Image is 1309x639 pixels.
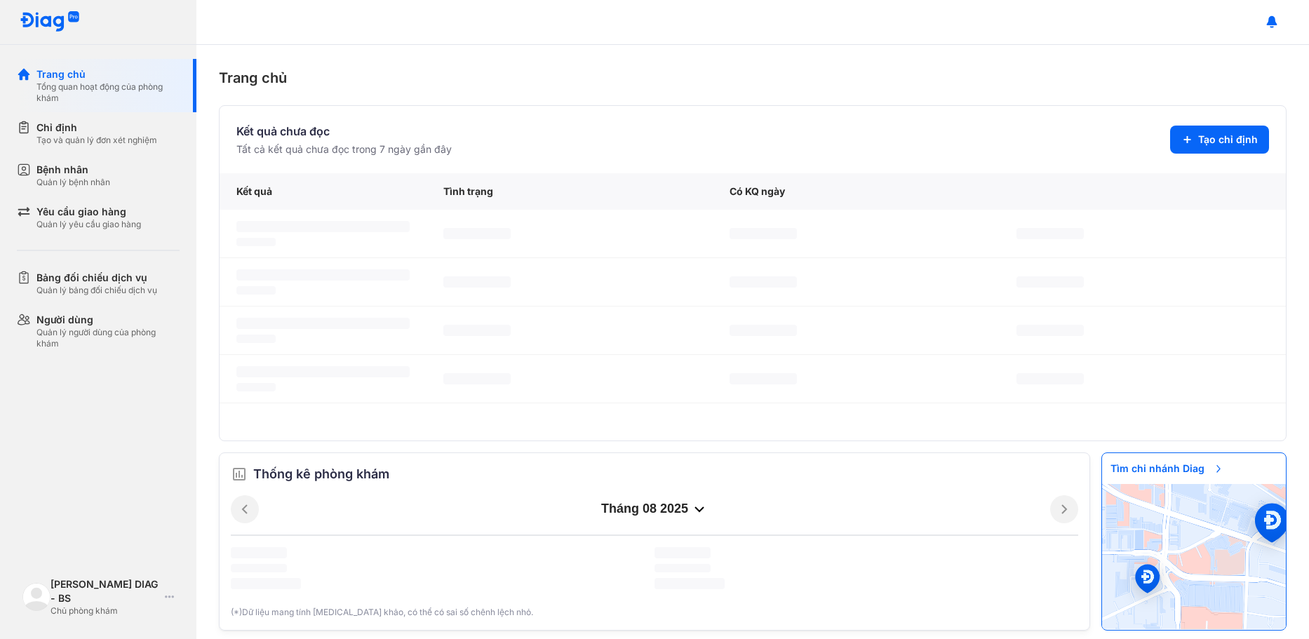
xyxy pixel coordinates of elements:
[236,142,452,156] div: Tất cả kết quả chưa đọc trong 7 ngày gần đây
[1102,453,1233,484] span: Tìm chi nhánh Diag
[231,547,287,558] span: ‌
[654,564,711,572] span: ‌
[443,276,511,288] span: ‌
[236,366,410,377] span: ‌
[36,81,180,104] div: Tổng quan hoạt động của phòng khám
[259,501,1050,518] div: tháng 08 2025
[730,228,797,239] span: ‌
[1016,276,1084,288] span: ‌
[36,177,110,188] div: Quản lý bệnh nhân
[51,605,159,617] div: Chủ phòng khám
[1170,126,1269,154] button: Tạo chỉ định
[1016,228,1084,239] span: ‌
[1016,373,1084,384] span: ‌
[36,327,180,349] div: Quản lý người dùng của phòng khám
[36,163,110,177] div: Bệnh nhân
[236,286,276,295] span: ‌
[231,466,248,483] img: order.5a6da16c.svg
[236,318,410,329] span: ‌
[730,325,797,336] span: ‌
[20,11,80,33] img: logo
[36,135,157,146] div: Tạo và quản lý đơn xét nghiệm
[219,67,1287,88] div: Trang chủ
[236,269,410,281] span: ‌
[443,373,511,384] span: ‌
[36,205,141,219] div: Yêu cầu giao hàng
[22,583,51,611] img: logo
[236,383,276,391] span: ‌
[220,173,427,210] div: Kết quả
[1016,325,1084,336] span: ‌
[427,173,713,210] div: Tình trạng
[36,313,180,327] div: Người dùng
[36,285,157,296] div: Quản lý bảng đối chiếu dịch vụ
[231,606,1078,619] div: (*)Dữ liệu mang tính [MEDICAL_DATA] khảo, có thể có sai số chênh lệch nhỏ.
[236,335,276,343] span: ‌
[654,578,725,589] span: ‌
[443,325,511,336] span: ‌
[713,173,999,210] div: Có KQ ngày
[36,67,180,81] div: Trang chủ
[36,121,157,135] div: Chỉ định
[51,577,159,605] div: [PERSON_NAME] DIAG - BS
[654,547,711,558] span: ‌
[443,228,511,239] span: ‌
[231,564,287,572] span: ‌
[231,578,301,589] span: ‌
[730,276,797,288] span: ‌
[236,238,276,246] span: ‌
[236,221,410,232] span: ‌
[36,271,157,285] div: Bảng đối chiếu dịch vụ
[1198,133,1258,147] span: Tạo chỉ định
[730,373,797,384] span: ‌
[36,219,141,230] div: Quản lý yêu cầu giao hàng
[236,123,452,140] div: Kết quả chưa đọc
[253,464,389,484] span: Thống kê phòng khám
